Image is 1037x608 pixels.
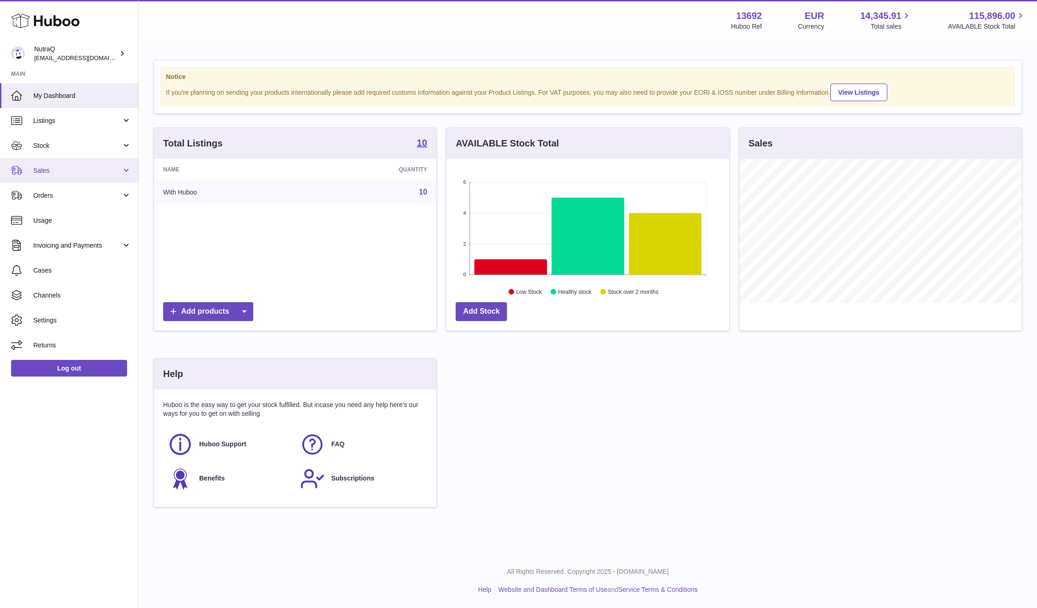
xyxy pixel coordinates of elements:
span: 115,896.00 [969,10,1015,22]
h3: Sales [749,137,773,150]
div: Huboo Ref [731,22,762,31]
a: 10 [417,138,427,149]
a: Service Terms & Conditions [618,586,698,593]
h3: Help [163,368,183,380]
a: 10 [419,188,427,196]
div: Currency [798,22,824,31]
a: Help [478,586,492,593]
span: Cases [33,266,131,275]
th: Name [154,159,303,180]
a: View Listings [830,84,887,101]
span: My Dashboard [33,91,131,100]
a: Benefits [168,466,291,491]
span: Subscriptions [331,474,374,483]
span: AVAILABLE Stock Total [948,22,1026,31]
h3: Total Listings [163,137,223,150]
span: 14,345.91 [860,10,901,22]
img: log@nutraq.com [11,47,25,61]
a: Log out [11,360,127,377]
text: 6 [464,179,466,185]
a: FAQ [300,432,423,457]
span: Total sales [871,22,912,31]
text: Low Stock [516,289,542,295]
h3: AVAILABLE Stock Total [456,137,559,150]
strong: Notice [166,73,1010,81]
p: All Rights Reserved. Copyright 2025 - [DOMAIN_NAME] [146,567,1030,576]
td: With Huboo [154,180,303,204]
span: Sales [33,166,122,175]
text: 0 [464,272,466,277]
text: Stock over 2 months [608,289,659,295]
strong: 13692 [736,10,762,22]
a: Add products [163,302,253,321]
text: 2 [464,241,466,247]
a: Huboo Support [168,432,291,457]
span: FAQ [331,440,345,449]
p: Huboo is the easy way to get your stock fulfilled. But incase you need any help here's our ways f... [163,401,427,418]
span: Returns [33,341,131,350]
text: 4 [464,210,466,216]
div: NutraQ [34,45,117,62]
span: Huboo Support [199,440,246,449]
text: Healthy stock [558,289,592,295]
th: Quantity [303,159,436,180]
a: Add Stock [456,302,507,321]
span: Settings [33,316,131,325]
span: Listings [33,116,122,125]
div: If you're planning on sending your products internationally please add required customs informati... [166,82,1010,101]
a: Subscriptions [300,466,423,491]
span: Invoicing and Payments [33,241,122,250]
strong: EUR [805,10,824,22]
li: and [495,585,697,594]
a: 115,896.00 AVAILABLE Stock Total [948,10,1026,31]
span: Benefits [199,474,225,483]
a: Website and Dashboard Terms of Use [498,586,607,593]
a: 14,345.91 Total sales [860,10,912,31]
span: Stock [33,141,122,150]
strong: 10 [417,138,427,147]
span: Orders [33,191,122,200]
span: Channels [33,291,131,300]
span: [EMAIL_ADDRESS][DOMAIN_NAME] [34,54,136,61]
span: Usage [33,216,131,225]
